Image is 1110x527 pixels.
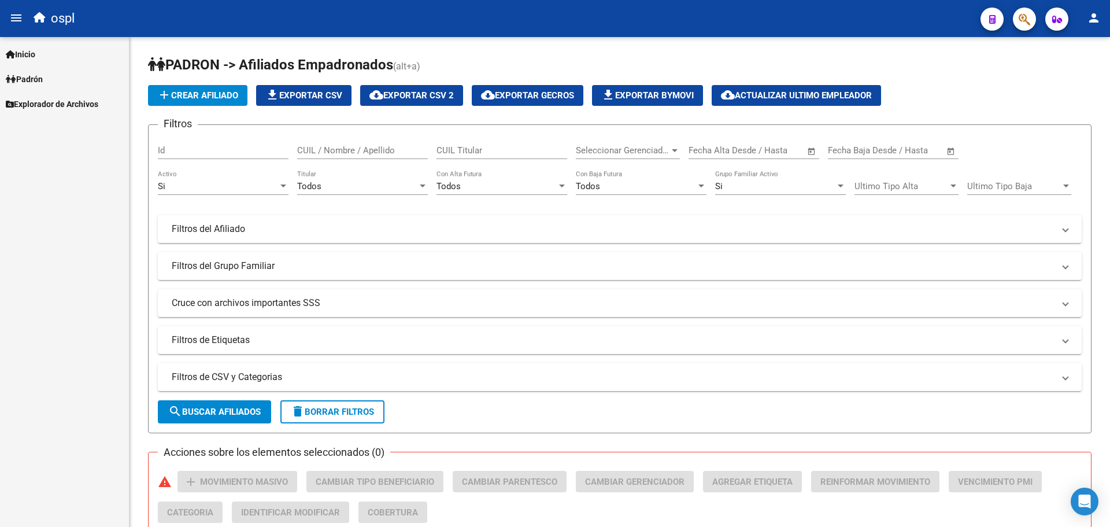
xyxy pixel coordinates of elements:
span: Si [158,181,165,191]
mat-expansion-panel-header: Filtros de CSV y Categorias [158,363,1082,391]
button: Open calendar [945,145,958,158]
mat-panel-title: Filtros de Etiquetas [172,334,1054,347]
input: Fecha inicio [689,145,735,156]
span: Cambiar Parentesco [462,477,557,487]
span: Ultimo Tipo Baja [967,181,1061,191]
button: Cambiar Tipo Beneficiario [306,471,443,492]
span: Crear Afiliado [157,90,238,101]
button: Cobertura [358,502,427,523]
span: Exportar CSV 2 [369,90,454,101]
button: Exportar CSV [256,85,351,106]
button: Buscar Afiliados [158,400,271,423]
span: ospl [51,6,75,31]
mat-icon: delete [291,404,305,418]
span: Cobertura [368,507,418,518]
span: Exportar CSV [265,90,342,101]
span: Exportar GECROS [481,90,574,101]
span: Cambiar Tipo Beneficiario [316,477,434,487]
button: Crear Afiliado [148,85,247,106]
span: Reinformar Movimiento [820,477,930,487]
span: Identificar Modificar [241,507,340,518]
mat-icon: cloud_download [481,88,495,102]
button: Reinformar Movimiento [811,471,939,492]
span: Todos [436,181,461,191]
span: Inicio [6,48,35,61]
button: Identificar Modificar [232,502,349,523]
mat-panel-title: Filtros del Afiliado [172,223,1054,235]
mat-icon: person [1087,11,1101,25]
mat-icon: cloud_download [369,88,383,102]
span: Movimiento Masivo [200,477,288,487]
button: Categoria [158,502,223,523]
input: Fecha fin [885,145,941,156]
mat-icon: file_download [265,88,279,102]
span: Exportar Bymovi [601,90,694,101]
mat-panel-title: Filtros de CSV y Categorias [172,371,1054,384]
span: (alt+a) [393,61,420,72]
span: Buscar Afiliados [168,407,261,417]
span: Explorador de Archivos [6,98,98,110]
div: Open Intercom Messenger [1071,488,1098,515]
span: Padrón [6,73,43,86]
span: Si [715,181,723,191]
span: Seleccionar Gerenciador [576,145,669,156]
mat-expansion-panel-header: Filtros de Etiquetas [158,326,1082,354]
mat-expansion-panel-header: Filtros del Afiliado [158,215,1082,243]
button: Cambiar Gerenciador [576,471,694,492]
span: PADRON -> Afiliados Empadronados [148,57,393,73]
button: Cambiar Parentesco [453,471,567,492]
span: Todos [297,181,321,191]
span: Agregar Etiqueta [712,477,793,487]
mat-icon: add [184,475,198,489]
h3: Filtros [158,116,198,132]
span: Categoria [167,507,213,518]
input: Fecha fin [746,145,802,156]
mat-icon: cloud_download [721,88,735,102]
mat-icon: search [168,404,182,418]
mat-icon: file_download [601,88,615,102]
mat-icon: warning [158,475,172,489]
input: Fecha inicio [828,145,875,156]
span: Actualizar ultimo Empleador [721,90,872,101]
span: Todos [576,181,600,191]
mat-panel-title: Cruce con archivos importantes SSS [172,297,1054,309]
mat-expansion-panel-header: Filtros del Grupo Familiar [158,252,1082,280]
button: Borrar Filtros [280,400,384,423]
mat-expansion-panel-header: Cruce con archivos importantes SSS [158,289,1082,317]
button: Vencimiento PMI [949,471,1042,492]
button: Movimiento Masivo [177,471,297,492]
mat-icon: menu [9,11,23,25]
h3: Acciones sobre los elementos seleccionados (0) [158,444,390,460]
button: Actualizar ultimo Empleador [712,85,881,106]
mat-panel-title: Filtros del Grupo Familiar [172,260,1054,272]
span: Ultimo Tipo Alta [854,181,948,191]
span: Cambiar Gerenciador [585,477,684,487]
button: Open calendar [805,145,819,158]
span: Borrar Filtros [291,407,374,417]
button: Agregar Etiqueta [703,471,802,492]
span: Vencimiento PMI [958,477,1033,487]
mat-icon: add [157,88,171,102]
button: Exportar GECROS [472,85,583,106]
button: Exportar CSV 2 [360,85,463,106]
button: Exportar Bymovi [592,85,703,106]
